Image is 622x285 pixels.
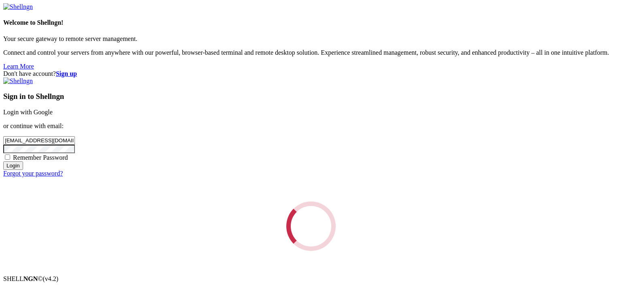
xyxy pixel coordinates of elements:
div: Loading... [286,201,336,251]
b: NGN [23,275,38,282]
input: Login [3,161,23,170]
input: Email address [3,136,75,145]
a: Login with Google [3,109,53,116]
img: Shellngn [3,3,33,11]
input: Remember Password [5,154,10,160]
div: Don't have account? [3,70,619,77]
p: Connect and control your servers from anywhere with our powerful, browser-based terminal and remo... [3,49,619,56]
a: Learn More [3,63,34,70]
span: Remember Password [13,154,68,161]
h3: Sign in to Shellngn [3,92,619,101]
img: Shellngn [3,77,33,85]
h4: Welcome to Shellngn! [3,19,619,26]
a: Forgot your password? [3,170,63,177]
p: Your secure gateway to remote server management. [3,35,619,43]
span: 4.2.0 [43,275,59,282]
a: Sign up [56,70,77,77]
span: SHELL © [3,275,58,282]
p: or continue with email: [3,122,619,130]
